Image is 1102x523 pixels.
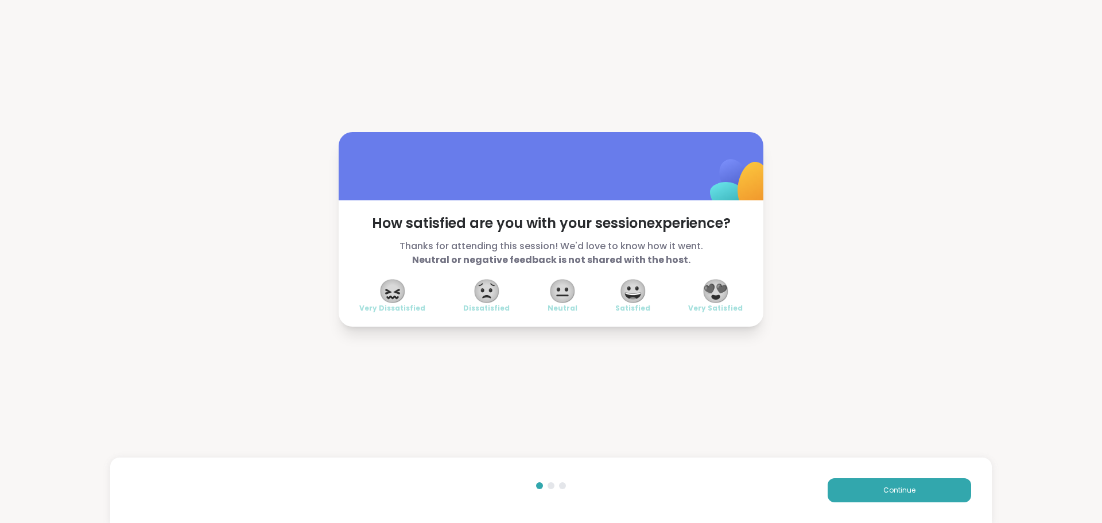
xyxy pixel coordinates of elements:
[701,281,730,301] span: 😍
[359,214,743,233] span: How satisfied are you with your session experience?
[412,253,690,266] b: Neutral or negative feedback is not shared with the host.
[883,485,915,495] span: Continue
[548,281,577,301] span: 😐
[615,304,650,313] span: Satisfied
[828,478,971,502] button: Continue
[619,281,647,301] span: 😀
[359,239,743,267] span: Thanks for attending this session! We'd love to know how it went.
[683,129,797,243] img: ShareWell Logomark
[688,304,743,313] span: Very Satisfied
[359,304,425,313] span: Very Dissatisfied
[472,281,501,301] span: 😟
[463,304,510,313] span: Dissatisfied
[378,281,407,301] span: 😖
[548,304,577,313] span: Neutral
